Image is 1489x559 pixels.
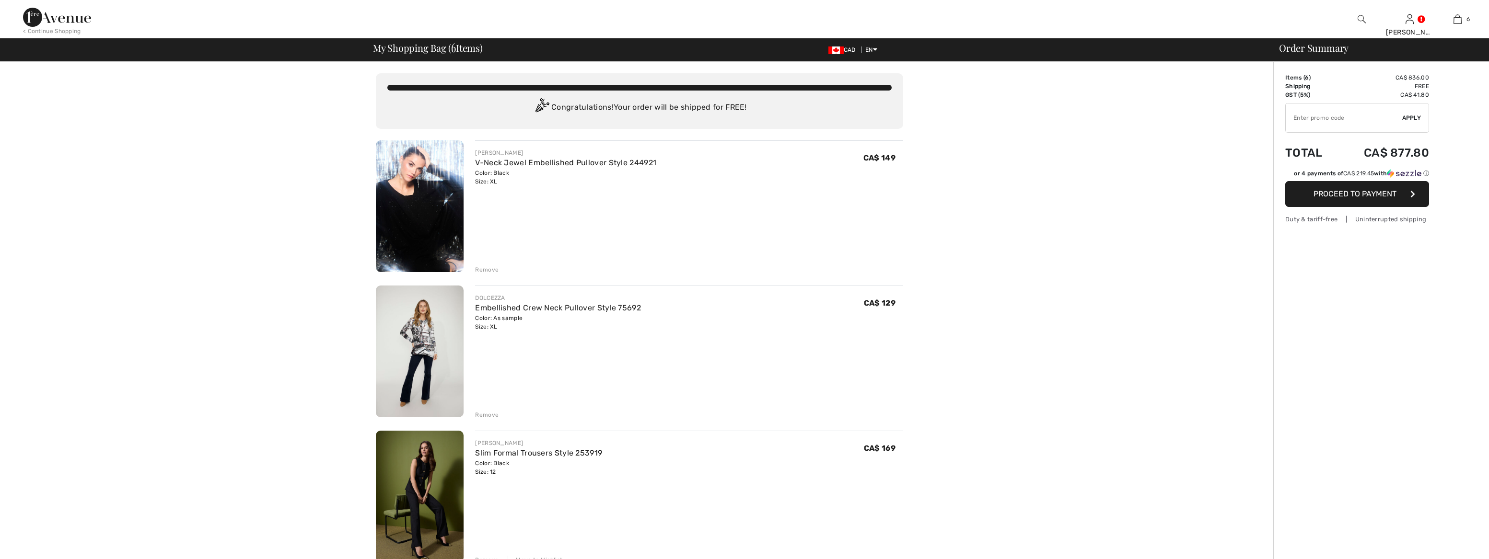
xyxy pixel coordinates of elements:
div: < Continue Shopping [23,27,81,35]
td: CA$ 836.00 [1338,73,1429,82]
div: Color: As sample Size: XL [475,314,641,331]
img: Congratulation2.svg [532,98,551,117]
img: Embellished Crew Neck Pullover Style 75692 [376,285,464,417]
span: CA$ 219.45 [1343,170,1374,177]
span: CA$ 149 [863,153,896,162]
td: Items ( ) [1285,73,1338,82]
span: 6 [451,41,456,53]
span: Apply [1402,114,1421,122]
a: 6 [1434,13,1481,25]
img: My Info [1406,13,1414,25]
span: Proceed to Payment [1314,189,1396,198]
div: DOLCEZZA [475,294,641,302]
button: Proceed to Payment [1285,181,1429,207]
a: Embellished Crew Neck Pullover Style 75692 [475,303,641,312]
td: GST (5%) [1285,91,1338,99]
div: Order Summary [1268,43,1483,53]
td: Total [1285,137,1338,169]
td: CA$ 877.80 [1338,137,1429,169]
img: Canadian Dollar [828,46,844,54]
span: CA$ 129 [864,298,896,308]
img: 1ère Avenue [23,8,91,27]
div: Congratulations! Your order will be shipped for FREE! [387,98,892,117]
div: Color: Black Size: 12 [475,459,602,476]
div: or 4 payments of with [1294,169,1429,178]
div: Remove [475,265,499,274]
div: Color: Black Size: XL [475,169,656,186]
div: [PERSON_NAME] [475,439,602,447]
span: CAD [828,46,860,53]
a: Slim Formal Trousers Style 253919 [475,448,602,457]
span: CA$ 169 [864,444,896,453]
td: Free [1338,82,1429,91]
img: V-Neck Jewel Embellished Pullover Style 244921 [376,140,464,272]
span: EN [865,46,877,53]
div: Remove [475,411,499,419]
span: 6 [1466,15,1470,23]
img: search the website [1358,13,1366,25]
div: [PERSON_NAME] [475,148,656,157]
div: or 4 payments ofCA$ 219.45withSezzle Click to learn more about Sezzle [1285,169,1429,181]
a: V-Neck Jewel Embellished Pullover Style 244921 [475,158,656,167]
td: CA$ 41.80 [1338,91,1429,99]
input: Promo code [1286,103,1402,132]
img: My Bag [1454,13,1462,25]
a: Sign In [1406,14,1414,23]
span: 6 [1305,74,1309,81]
img: Sezzle [1387,169,1421,178]
div: Duty & tariff-free | Uninterrupted shipping [1285,215,1429,224]
span: My Shopping Bag ( Items) [373,43,483,53]
td: Shipping [1285,82,1338,91]
div: [PERSON_NAME] [1386,27,1433,37]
